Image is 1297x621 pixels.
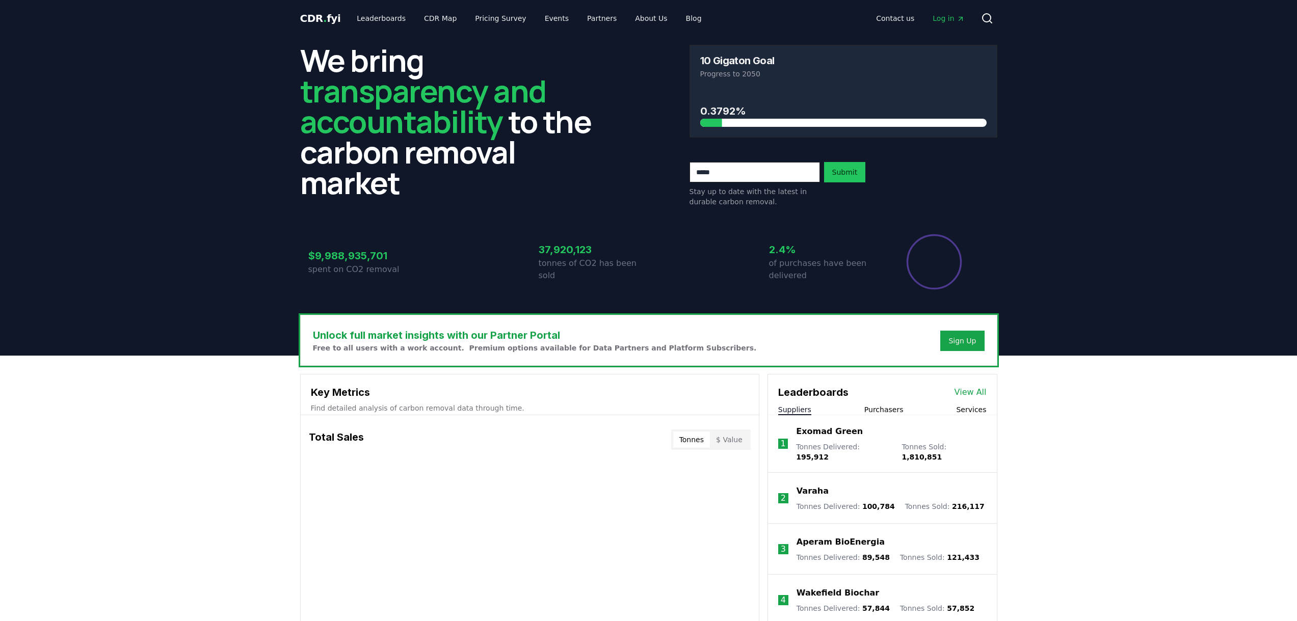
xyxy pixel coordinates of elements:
[797,587,879,599] a: Wakefield Biochar
[710,431,749,448] button: $ Value
[780,438,785,450] p: 1
[952,502,985,510] span: 216,117
[902,453,942,461] span: 1,810,851
[700,56,775,66] h3: 10 Gigaton Goal
[797,501,895,511] p: Tonnes Delivered :
[797,603,890,613] p: Tonnes Delivered :
[308,248,418,263] h3: $9,988,935,701
[864,404,904,415] button: Purchasers
[947,604,974,612] span: 57,852
[313,343,757,353] p: Free to all users with a work account. Premium options available for Data Partners and Platform S...
[796,425,863,438] a: Exomad Green
[678,9,710,28] a: Blog
[781,594,786,606] p: 4
[902,442,986,462] p: Tonnes Sold :
[797,536,885,548] a: Aperam BioEnergia
[948,336,976,346] a: Sign Up
[537,9,577,28] a: Events
[300,45,608,198] h2: We bring to the carbon removal market
[862,502,895,510] span: 100,784
[311,403,749,413] p: Find detailed analysis of carbon removal data through time.
[862,553,890,561] span: 89,548
[300,70,546,142] span: transparency and accountability
[906,233,963,290] div: Percentage of sales delivered
[900,603,974,613] p: Tonnes Sold :
[940,331,984,351] button: Sign Up
[905,501,985,511] p: Tonnes Sold :
[796,453,829,461] span: 195,912
[947,553,980,561] span: 121,433
[309,429,364,450] h3: Total Sales
[308,263,418,276] p: spent on CO2 removal
[313,328,757,343] h3: Unlock full market insights with our Partner Portal
[539,242,649,257] h3: 37,920,123
[627,9,675,28] a: About Us
[300,12,341,24] span: CDR fyi
[868,9,972,28] nav: Main
[673,431,710,448] button: Tonnes
[797,552,890,562] p: Tonnes Delivered :
[933,13,964,23] span: Log in
[311,385,749,400] h3: Key Metrics
[900,552,980,562] p: Tonnes Sold :
[579,9,625,28] a: Partners
[956,404,986,415] button: Services
[924,9,972,28] a: Log in
[824,162,866,182] button: Submit
[349,9,414,28] a: Leaderboards
[796,442,891,462] p: Tonnes Delivered :
[868,9,922,28] a: Contact us
[700,69,987,79] p: Progress to 2050
[797,485,829,497] a: Varaha
[416,9,465,28] a: CDR Map
[781,543,786,555] p: 3
[300,11,341,25] a: CDR.fyi
[323,12,327,24] span: .
[781,492,786,504] p: 2
[955,386,987,398] a: View All
[862,604,890,612] span: 57,844
[778,404,811,415] button: Suppliers
[690,186,820,207] p: Stay up to date with the latest in durable carbon removal.
[769,257,879,282] p: of purchases have been delivered
[769,242,879,257] h3: 2.4%
[539,257,649,282] p: tonnes of CO2 has been sold
[700,103,987,119] h3: 0.3792%
[778,385,849,400] h3: Leaderboards
[349,9,709,28] nav: Main
[467,9,534,28] a: Pricing Survey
